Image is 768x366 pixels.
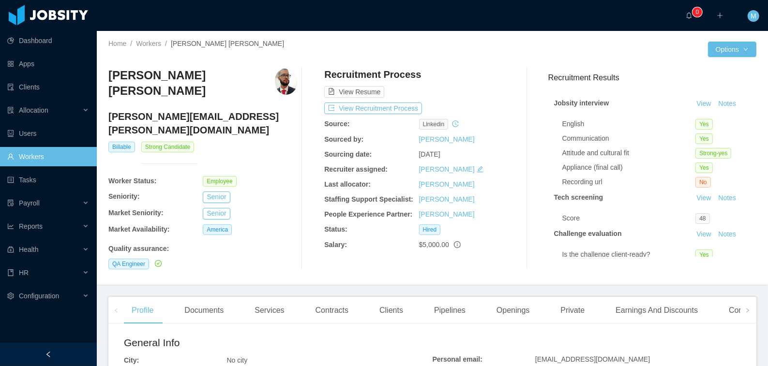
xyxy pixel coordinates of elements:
[7,170,89,190] a: icon: profileTasks
[419,150,440,158] span: [DATE]
[177,297,231,324] div: Documents
[203,208,230,220] button: Senior
[324,195,413,203] b: Staffing Support Specialist:
[324,104,422,112] a: icon: exportView Recruitment Process
[693,194,714,202] a: View
[419,224,441,235] span: Hired
[419,135,475,143] a: [PERSON_NAME]
[324,135,363,143] b: Sourced by:
[171,40,284,47] span: [PERSON_NAME] [PERSON_NAME]
[686,12,693,19] i: icon: bell
[324,102,422,114] button: icon: exportView Recruitment Process
[203,176,236,187] span: Employee
[695,162,713,173] span: Yes
[426,297,473,324] div: Pipelines
[695,148,731,159] span: Strong-yes
[226,356,247,364] span: No city
[7,124,89,143] a: icon: robotUsers
[108,209,164,217] b: Market Seniority:
[562,213,696,223] div: Score
[108,245,169,252] b: Quality assurance :
[130,40,132,47] span: /
[19,199,40,207] span: Payroll
[108,40,126,47] a: Home
[19,246,38,253] span: Health
[717,12,723,19] i: icon: plus
[108,225,170,233] b: Market Availability:
[695,249,713,260] span: Yes
[19,292,59,300] span: Configuration
[7,31,89,50] a: icon: pie-chartDashboard
[7,246,14,253] i: icon: medicine-box
[7,107,14,114] i: icon: solution
[203,191,230,203] button: Senior
[562,162,696,173] div: Appliance (final call)
[454,241,461,248] span: info-circle
[108,142,135,152] span: Billable
[562,133,696,144] div: Communication
[419,210,475,218] a: [PERSON_NAME]
[124,297,161,324] div: Profile
[548,72,756,84] h3: Recruitment Results
[155,260,162,267] i: icon: check-circle
[608,297,706,324] div: Earnings And Discounts
[165,40,167,47] span: /
[693,100,714,107] a: View
[153,260,162,267] a: icon: check-circle
[324,241,347,249] b: Salary:
[554,193,603,201] strong: Tech screening
[247,297,292,324] div: Services
[7,77,89,97] a: icon: auditClients
[452,120,459,127] i: icon: history
[324,150,372,158] b: Sourcing date:
[108,192,140,200] b: Seniority:
[554,99,609,107] strong: Jobsity interview
[108,259,149,269] span: QA Engineer
[715,229,740,240] button: Notes
[7,147,89,166] a: icon: userWorkers
[553,297,592,324] div: Private
[433,355,483,363] b: Personal email:
[324,210,412,218] b: People Experience Partner:
[693,230,714,238] a: View
[114,308,119,313] i: icon: left
[695,133,713,144] span: Yes
[19,106,48,114] span: Allocation
[562,119,696,129] div: English
[745,308,750,313] i: icon: right
[419,180,475,188] a: [PERSON_NAME]
[751,10,756,22] span: M
[715,98,740,110] button: Notes
[695,119,713,130] span: Yes
[419,195,475,203] a: [PERSON_NAME]
[324,165,388,173] b: Recruiter assigned:
[562,249,696,260] div: Is the challenge client-ready?
[19,222,43,230] span: Reports
[275,68,298,95] img: 1b88f4ed-49fd-4ab8-8326-ae4af38afdbf_664cf1df77e0c-400w.png
[695,213,709,224] span: 48
[141,142,194,152] span: Strong Candidate
[308,297,356,324] div: Contracts
[708,42,756,57] button: Optionsicon: down
[108,68,275,99] h3: [PERSON_NAME] [PERSON_NAME]
[693,7,702,17] sup: 0
[715,192,740,204] button: Notes
[419,241,449,249] span: $5,000.00
[19,269,29,277] span: HR
[562,148,696,158] div: Attitude and cultural fit
[108,177,156,185] b: Worker Status:
[324,225,347,233] b: Status:
[108,110,298,137] h4: [PERSON_NAME][EMAIL_ADDRESS][PERSON_NAME][DOMAIN_NAME]
[7,293,14,299] i: icon: setting
[124,335,433,351] h2: General Info
[477,166,483,173] i: icon: edit
[554,230,622,237] strong: Challenge evaluation
[535,355,650,363] span: [EMAIL_ADDRESS][DOMAIN_NAME]
[695,177,710,188] span: No
[419,119,449,130] span: linkedin
[372,297,411,324] div: Clients
[324,86,384,98] button: icon: file-textView Resume
[136,40,161,47] a: Workers
[419,165,475,173] a: [PERSON_NAME]
[7,223,14,230] i: icon: line-chart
